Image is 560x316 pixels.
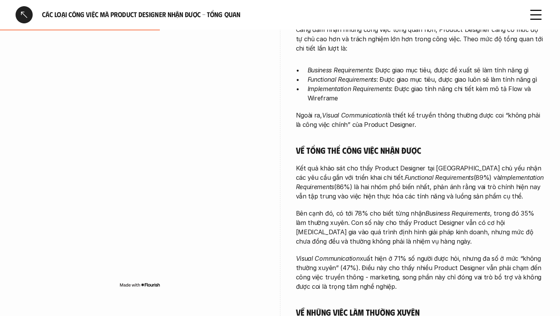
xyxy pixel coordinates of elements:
em: Visual Communication [322,111,386,119]
p: : Được giao mục tiêu, được đề xuất sẽ làm tính năng gì [308,65,545,75]
p: xuất hiện ở 71% số người được hỏi, nhưng đa số ở mức “không thường xuyên” (47%). Điều này cho thấ... [296,254,545,291]
p: Bên cạnh đó, có tới 78% cho biết từng nhận , trong đó 35% làm thường xuyên. Con số này cho thấy P... [296,209,545,246]
h5: Về tổng thể công việc nhận được [296,145,545,156]
em: Visual Communication [296,255,360,262]
p: Ngoài ra, là thiết kế truyền thông thường được coi “không phải là công việc chính” của Product De... [296,111,545,129]
em: Functional Requirements [405,174,474,181]
em: Implementation Requirements [296,174,546,191]
iframe: Interactive or visual content [16,47,264,280]
h6: Các loại công việc mà Product Designer nhận được - Tổng quan [42,10,518,19]
em: Business Requirements [425,209,490,217]
p: Kết quả khảo sát cho thấy Product Designer tại [GEOGRAPHIC_DATA] chủ yếu nhận các yêu cầu gắn với... [296,163,545,201]
em: Functional Requirements [308,75,376,83]
em: Implementation Requirements [308,85,391,93]
p: : Được giao mục tiêu, được giao luôn sẽ làm tính năng gì [308,75,545,84]
img: Made with Flourish [119,282,160,288]
p: : Được giao tính năng chi tiết kèm mô tả Flow và Wireframe [308,84,545,103]
em: Business Requirements [308,66,372,74]
p: Càng đảm nhận những công việc tổng quan hơn, Product Designer càng có mức độ tự chủ cao hơn và tr... [296,25,545,53]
